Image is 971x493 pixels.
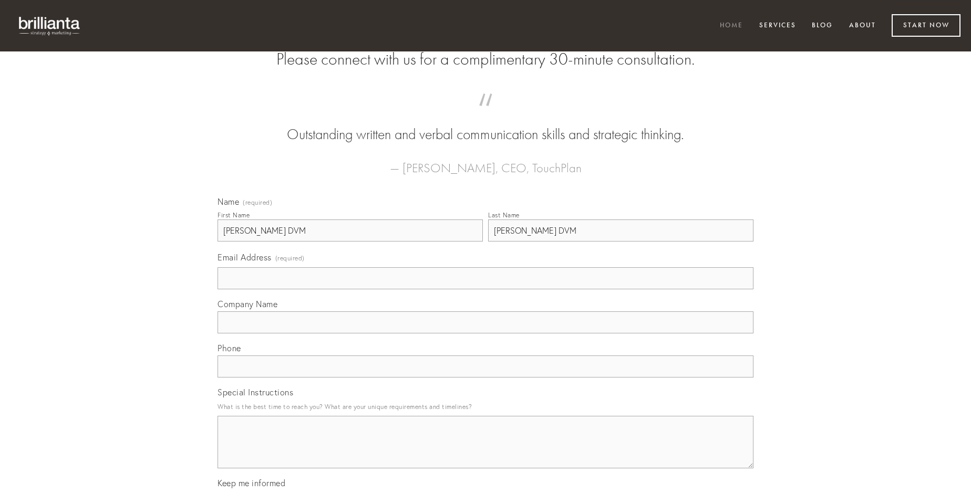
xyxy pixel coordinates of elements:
[218,343,241,353] span: Phone
[275,251,305,265] span: (required)
[218,478,285,488] span: Keep me informed
[805,17,840,35] a: Blog
[234,145,737,179] figcaption: — [PERSON_NAME], CEO, TouchPlan
[842,17,883,35] a: About
[892,14,960,37] a: Start Now
[218,299,277,309] span: Company Name
[11,11,89,41] img: brillianta - research, strategy, marketing
[218,211,250,219] div: First Name
[218,400,753,414] p: What is the best time to reach you? What are your unique requirements and timelines?
[713,17,750,35] a: Home
[234,104,737,145] blockquote: Outstanding written and verbal communication skills and strategic thinking.
[234,104,737,124] span: “
[488,211,520,219] div: Last Name
[218,196,239,207] span: Name
[218,387,293,397] span: Special Instructions
[243,200,272,206] span: (required)
[218,49,753,69] h2: Please connect with us for a complimentary 30-minute consultation.
[218,252,272,263] span: Email Address
[752,17,803,35] a: Services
